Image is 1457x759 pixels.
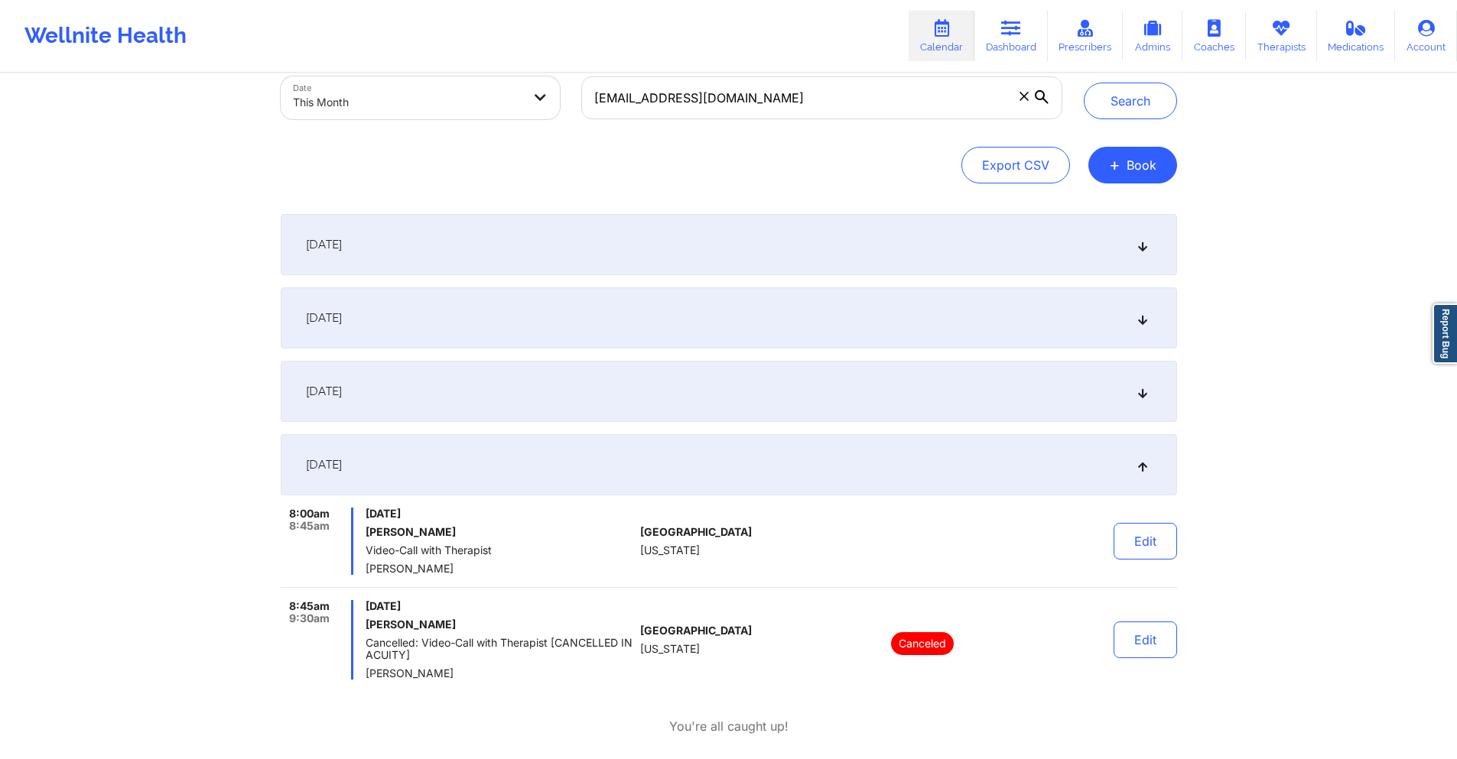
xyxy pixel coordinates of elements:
[1114,621,1177,658] button: Edit
[669,718,789,735] p: You're all caught up!
[1246,11,1317,61] a: Therapists
[366,508,634,520] span: [DATE]
[293,86,522,119] div: This Month
[366,637,634,661] span: Cancelled: Video-Call with Therapist [CANCELLED IN ACUITY]
[1317,11,1396,61] a: Medications
[306,237,342,252] span: [DATE]
[289,600,330,612] span: 8:45am
[1084,83,1177,119] button: Search
[974,11,1048,61] a: Dashboard
[640,544,700,556] span: [US_STATE]
[640,624,752,637] span: [GEOGRAPHIC_DATA]
[1048,11,1124,61] a: Prescribers
[1395,11,1457,61] a: Account
[289,520,330,532] span: 8:45am
[306,384,342,399] span: [DATE]
[909,11,974,61] a: Calendar
[640,526,752,538] span: [GEOGRAPHIC_DATA]
[1123,11,1182,61] a: Admins
[366,544,634,556] span: Video-Call with Therapist
[366,618,634,631] h6: [PERSON_NAME]
[366,563,634,575] span: [PERSON_NAME]
[366,667,634,680] span: [PERSON_NAME]
[366,600,634,612] span: [DATE]
[366,526,634,538] h6: [PERSON_NAME]
[306,310,342,326] span: [DATE]
[640,643,700,655] span: [US_STATE]
[289,612,330,624] span: 9:30am
[1182,11,1246,61] a: Coaches
[891,632,954,655] p: Canceled
[289,508,330,520] span: 8:00am
[1109,161,1120,169] span: +
[1088,147,1177,183] button: +Book
[581,76,1062,119] input: Search Appointments
[961,147,1070,183] button: Export CSV
[1114,523,1177,560] button: Edit
[1433,303,1457,364] a: Report Bug
[306,457,342,472] span: [DATE]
